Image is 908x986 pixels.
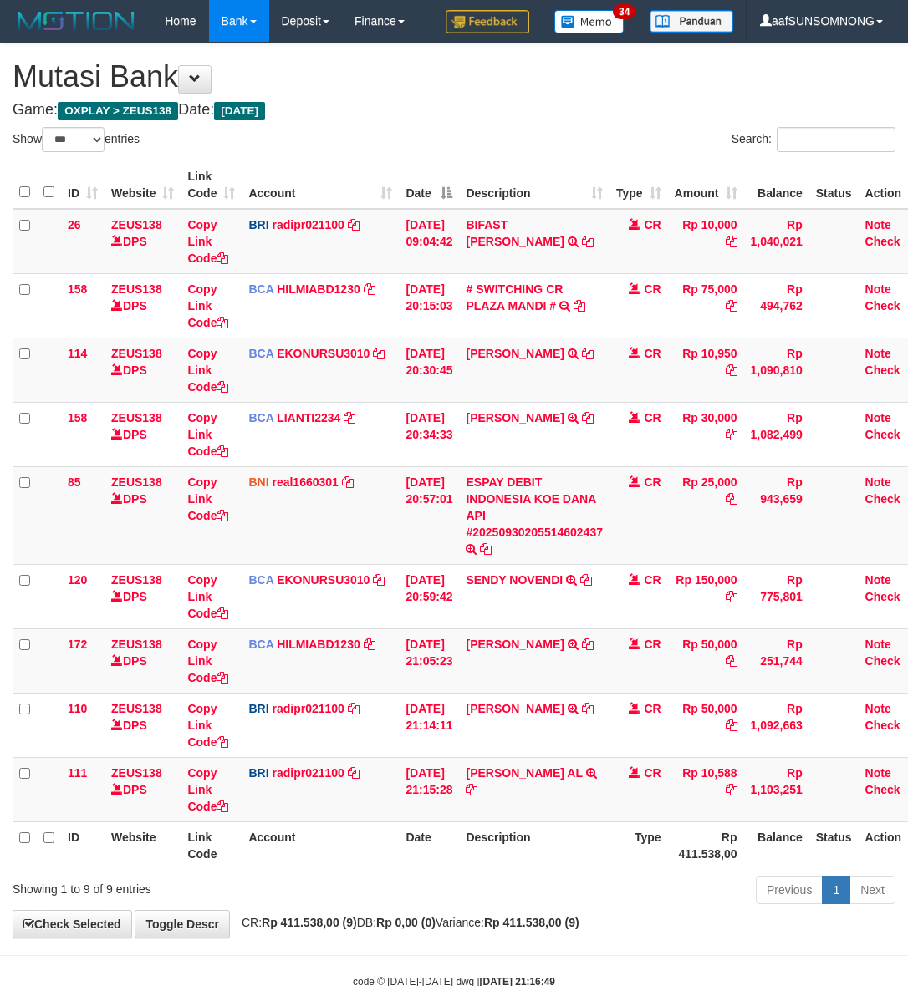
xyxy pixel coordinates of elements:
a: radipr021100 [272,218,344,231]
a: Copy # SWITCHING CR PLAZA MANDI # to clipboard [574,299,585,313]
span: CR [644,282,661,296]
a: 1 [822,876,850,904]
a: ZEUS138 [111,411,162,424]
a: Copy HILMIABD1230 to clipboard [364,638,375,651]
th: Account [242,821,399,869]
a: BIFAST [PERSON_NAME] [466,218,564,248]
a: Copy Rp 10,588 to clipboard [726,783,737,796]
a: Check [865,783,900,796]
a: Check [865,590,900,603]
span: 158 [68,411,87,424]
span: CR [644,766,661,780]
td: DPS [105,693,181,757]
a: Check [865,363,900,377]
a: ESPAY DEBIT INDONESIA KOE DANA API #20250930205514602437 [466,475,603,539]
th: Link Code: activate to sort column ascending [181,161,242,209]
label: Search: [732,127,895,152]
a: Copy AHMAD YUDHA AL to clipboard [466,783,477,796]
a: Copy DIDI MULYADI to clipboard [582,638,594,651]
span: OXPLAY > ZEUS138 [58,102,178,120]
span: CR [644,702,661,715]
a: # SWITCHING CR PLAZA MANDI # [466,282,563,313]
div: Showing 1 to 9 of 9 entries [13,874,366,897]
a: ZEUS138 [111,347,162,360]
th: Status [809,821,859,869]
a: Copy Rp 150,000 to clipboard [726,590,737,603]
a: Copy Rp 30,000 to clipboard [726,428,737,441]
td: Rp 1,040,021 [744,209,809,274]
a: Copy Link Code [187,347,228,394]
a: Check [865,235,900,248]
td: Rp 30,000 [668,402,744,466]
a: Copy Link Code [187,282,228,329]
span: 158 [68,282,87,296]
a: Note [865,573,891,587]
a: HILMIABD1230 [277,638,360,651]
span: 34 [613,4,635,19]
span: 120 [68,573,87,587]
h1: Mutasi Bank [13,60,895,94]
a: Check Selected [13,910,132,938]
span: [DATE] [214,102,265,120]
th: Type: activate to sort column ascending [610,161,668,209]
a: Copy ESPAY DEBIT INDONESIA KOE DANA API #20250930205514602437 to clipboard [480,542,492,556]
a: ZEUS138 [111,702,162,715]
td: Rp 50,000 [668,693,744,757]
span: 172 [68,638,87,651]
a: Check [865,654,900,668]
a: Copy Rp 10,950 to clipboard [726,363,737,377]
td: [DATE] 20:15:03 [399,273,459,338]
span: BCA [248,573,273,587]
a: Copy AHMAD AGUSTI to clipboard [582,347,594,360]
td: DPS [105,402,181,466]
td: [DATE] 20:34:33 [399,402,459,466]
th: Description: activate to sort column ascending [459,161,610,209]
td: [DATE] 20:59:42 [399,564,459,628]
a: Copy Link Code [187,573,228,620]
th: Amount: activate to sort column ascending [668,161,744,209]
a: Note [865,218,891,231]
th: ID [61,821,105,869]
input: Search: [777,127,895,152]
a: Copy Link Code [187,638,228,684]
strong: Rp 411.538,00 (9) [262,916,357,929]
a: Copy SENDY NOVENDI to clipboard [580,573,592,587]
a: Copy Link Code [187,702,228,749]
a: Copy Link Code [187,766,228,813]
th: Balance [744,161,809,209]
a: Check [865,299,900,313]
span: BCA [248,638,273,651]
th: Website: activate to sort column ascending [105,161,181,209]
td: Rp 25,000 [668,466,744,564]
td: Rp 10,588 [668,757,744,821]
a: Copy EKONURSU3010 to clipboard [373,347,385,360]
a: EKONURSU3010 [277,573,370,587]
th: Date [399,821,459,869]
span: 110 [68,702,87,715]
td: DPS [105,628,181,693]
span: BNI [248,475,268,489]
a: Copy real1660301 to clipboard [342,475,354,489]
a: Next [849,876,895,904]
span: CR: DB: Variance: [233,916,579,929]
a: Copy HILMIABD1230 to clipboard [364,282,375,296]
td: Rp 10,000 [668,209,744,274]
a: Copy radipr021100 to clipboard [348,218,360,231]
a: Note [865,411,891,424]
a: EKONURSU3010 [277,347,370,360]
a: Note [865,347,891,360]
a: Copy Rp 50,000 to clipboard [726,719,737,732]
span: 111 [68,766,87,780]
a: [PERSON_NAME] [466,347,564,360]
a: ZEUS138 [111,638,162,651]
a: Copy Rp 10,000 to clipboard [726,235,737,248]
td: [DATE] 21:05:23 [399,628,459,693]
span: CR [644,573,661,587]
a: LIANTI2234 [277,411,340,424]
img: Button%20Memo.svg [554,10,625,33]
td: [DATE] 21:15:28 [399,757,459,821]
img: Feedback.jpg [446,10,529,33]
a: Copy radipr021100 to clipboard [348,702,360,715]
span: CR [644,218,661,231]
a: Note [865,475,891,489]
